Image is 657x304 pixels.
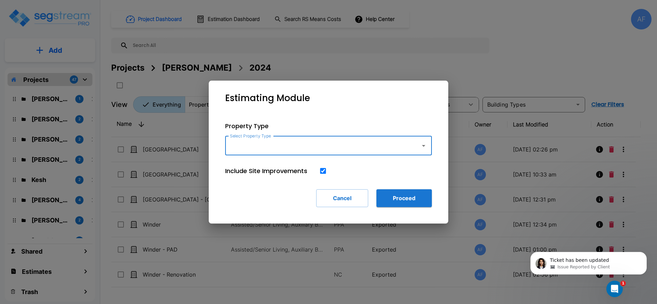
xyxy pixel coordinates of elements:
[606,281,623,297] iframe: Intercom live chat
[520,238,657,285] iframe: Intercom notifications message
[225,121,432,131] p: Property Type
[230,133,271,139] label: Select Property Type
[316,189,368,207] button: Cancel
[225,166,307,175] p: Include Site Improvements
[376,189,432,207] button: Proceed
[225,92,310,105] p: Estimating Module
[620,281,626,286] span: 1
